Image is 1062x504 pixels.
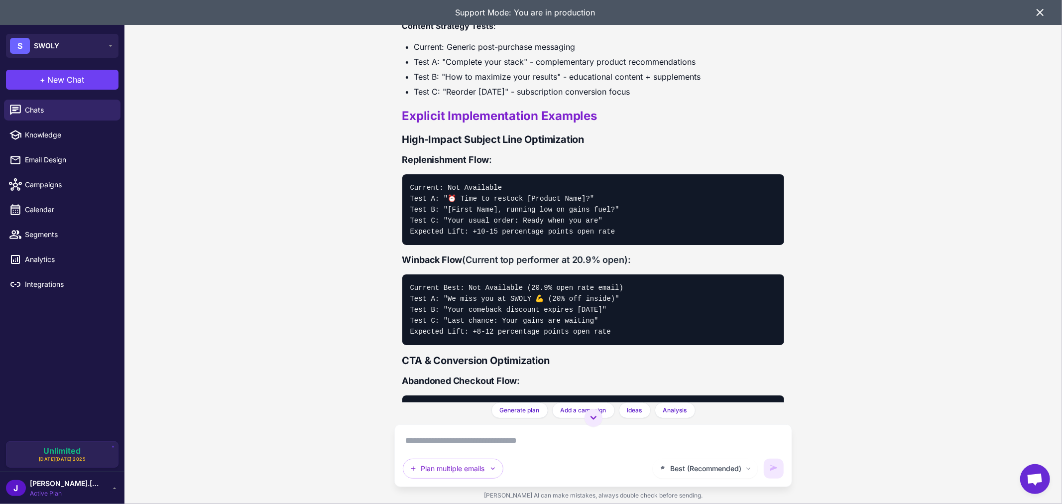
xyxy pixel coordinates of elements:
div: Open chat [1020,464,1050,494]
code: Current: Not Available Test A: "⏰ Time to restock [Product Name]?" Test B: "[First Name], running... [410,184,619,236]
h4: : [402,374,785,387]
p: : [402,19,785,32]
span: Email Design [25,154,113,165]
h4: (Current top performer at 20.9% open): [402,253,785,266]
div: J [6,480,26,496]
span: Analysis [663,406,687,415]
h4: : [402,153,785,166]
li: Test C: "Reorder [DATE]" - subscription conversion focus [414,85,785,98]
span: Generate plan [500,406,540,415]
span: Chats [25,105,113,116]
strong: High-Impact Subject Line Optimization [402,133,585,145]
span: Analytics [25,254,113,265]
a: Analytics [4,249,120,270]
span: Calendar [25,204,113,215]
span: Unlimited [44,447,81,455]
span: [DATE][DATE] 2025 [39,456,86,463]
span: Segments [25,229,113,240]
button: SSWOLY [6,34,118,58]
span: SWOLY [34,40,59,51]
a: Integrations [4,274,120,295]
li: Test B: "How to maximize your results" - educational content + supplements [414,70,785,83]
span: Knowledge [25,129,113,140]
button: +New Chat [6,70,118,90]
button: Ideas [619,402,651,418]
code: Current Best: Not Available (20.9% open rate email) Test A: "We miss you at SWOLY 💪 (20% off insi... [410,284,623,336]
button: Analysis [655,402,696,418]
a: Calendar [4,199,120,220]
h2: Explicit Implementation Examples [402,108,785,124]
button: Best (Recommended) [653,459,758,479]
a: Knowledge [4,125,120,145]
span: + [40,74,46,86]
strong: Replenishment Flow [402,154,489,165]
span: Integrations [25,279,113,290]
span: [PERSON_NAME].[PERSON_NAME] [30,478,100,489]
span: Add a campaign [561,406,606,415]
button: Plan multiple emails [403,459,503,479]
span: Best (Recommended) [670,463,741,474]
span: Ideas [627,406,642,415]
li: Test A: "Complete your stack" - complementary product recommendations [414,55,785,68]
span: Active Plan [30,489,100,498]
span: Campaigns [25,179,113,190]
span: New Chat [48,74,85,86]
strong: Abandoned Checkout Flow [402,376,517,386]
strong: Content Strategy Tests [402,21,494,31]
a: Campaigns [4,174,120,195]
a: Chats [4,100,120,121]
a: Email Design [4,149,120,170]
li: Current: Generic post-purchase messaging [414,40,785,53]
button: Add a campaign [552,402,615,418]
a: Segments [4,224,120,245]
div: S [10,38,30,54]
strong: CTA & Conversion Optimization [402,355,550,367]
strong: Winback Flow [402,254,463,265]
button: Generate plan [491,402,548,418]
div: [PERSON_NAME] AI can make mistakes, always double check before sending. [394,487,793,504]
